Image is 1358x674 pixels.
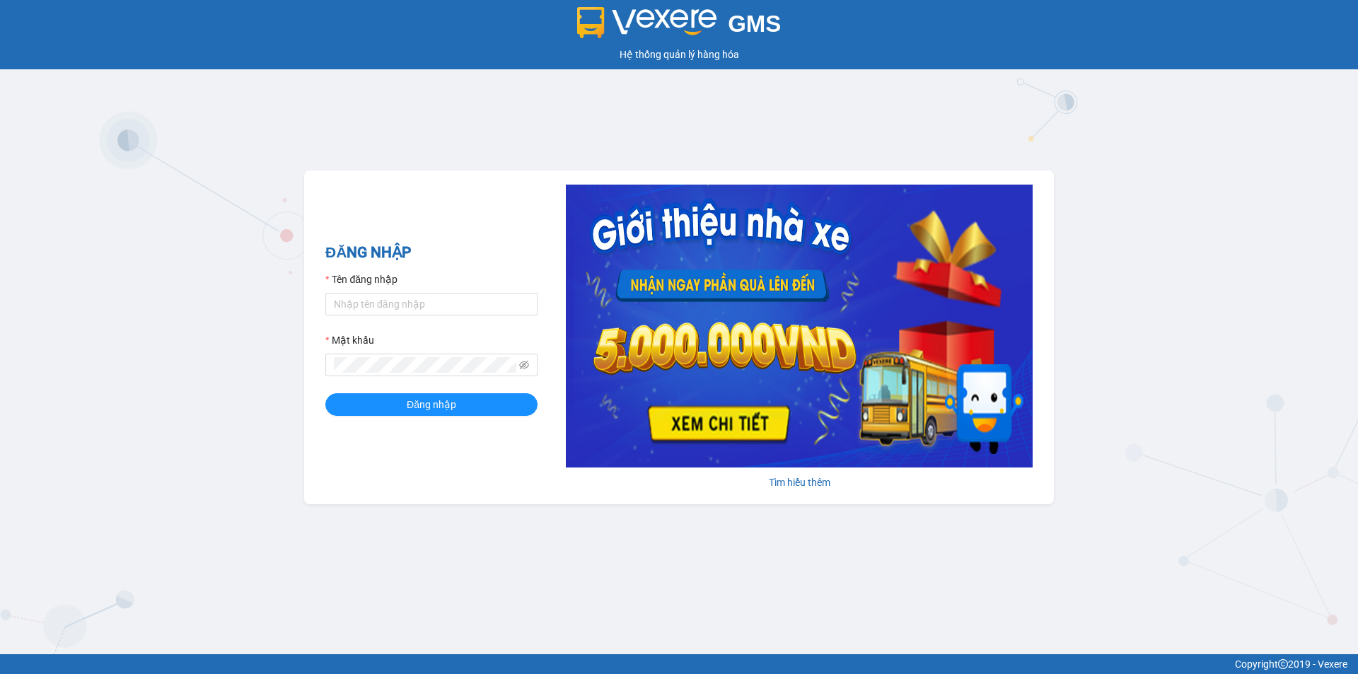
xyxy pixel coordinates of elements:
label: Mật khẩu [325,332,374,348]
span: eye-invisible [519,360,529,370]
span: copyright [1278,659,1288,669]
div: Hệ thống quản lý hàng hóa [4,47,1354,62]
button: Đăng nhập [325,393,538,416]
div: Copyright 2019 - Vexere [11,656,1347,672]
img: logo 2 [577,7,717,38]
div: Tìm hiểu thêm [566,475,1033,490]
input: Tên đăng nhập [325,293,538,315]
input: Mật khẩu [334,357,516,373]
a: GMS [577,21,782,33]
h2: ĐĂNG NHẬP [325,241,538,265]
span: GMS [728,11,781,37]
img: banner-0 [566,185,1033,467]
span: Đăng nhập [407,397,456,412]
label: Tên đăng nhập [325,272,397,287]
